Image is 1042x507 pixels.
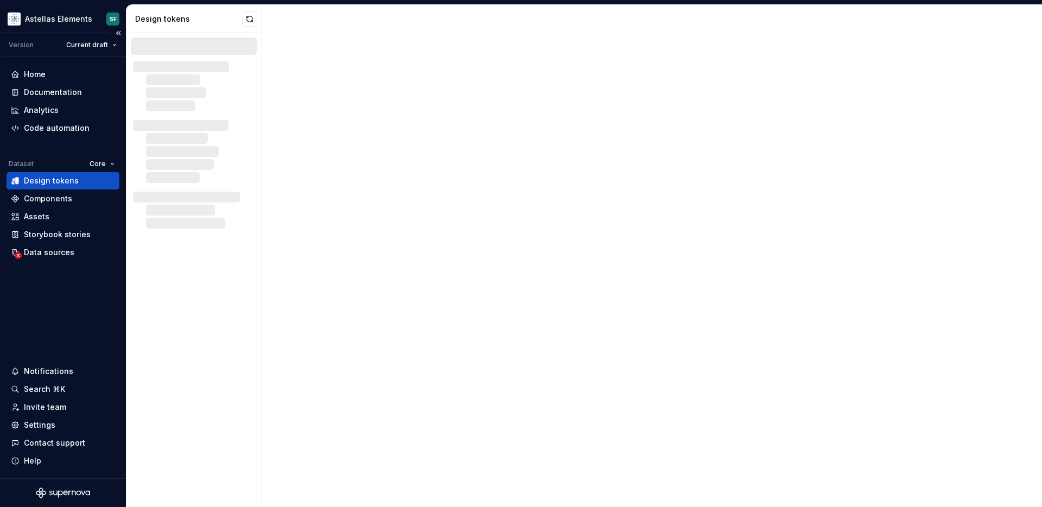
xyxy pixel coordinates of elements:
[7,381,119,398] button: Search ⌘K
[24,366,73,377] div: Notifications
[24,384,65,395] div: Search ⌘K
[7,172,119,189] a: Design tokens
[135,14,242,24] div: Design tokens
[24,69,46,80] div: Home
[7,66,119,83] a: Home
[25,14,92,24] div: Astellas Elements
[24,229,91,240] div: Storybook stories
[7,434,119,452] button: Contact support
[24,175,79,186] div: Design tokens
[7,119,119,137] a: Code automation
[7,226,119,243] a: Storybook stories
[7,102,119,119] a: Analytics
[8,12,21,26] img: b2369ad3-f38c-46c1-b2a2-f2452fdbdcd2.png
[9,160,34,168] div: Dataset
[24,402,66,413] div: Invite team
[85,156,119,172] button: Core
[7,244,119,261] a: Data sources
[24,211,49,222] div: Assets
[24,438,85,448] div: Contact support
[24,105,59,116] div: Analytics
[36,487,90,498] svg: Supernova Logo
[24,455,41,466] div: Help
[61,37,122,53] button: Current draft
[7,84,119,101] a: Documentation
[7,416,119,434] a: Settings
[90,160,106,168] span: Core
[7,398,119,416] a: Invite team
[24,420,55,430] div: Settings
[24,193,72,204] div: Components
[111,26,126,41] button: Collapse sidebar
[24,87,82,98] div: Documentation
[7,363,119,380] button: Notifications
[7,208,119,225] a: Assets
[24,123,90,134] div: Code automation
[66,41,108,49] span: Current draft
[9,41,34,49] div: Version
[7,190,119,207] a: Components
[24,247,74,258] div: Data sources
[2,7,124,30] button: Astellas ElementsSF
[7,452,119,470] button: Help
[110,15,117,23] div: SF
